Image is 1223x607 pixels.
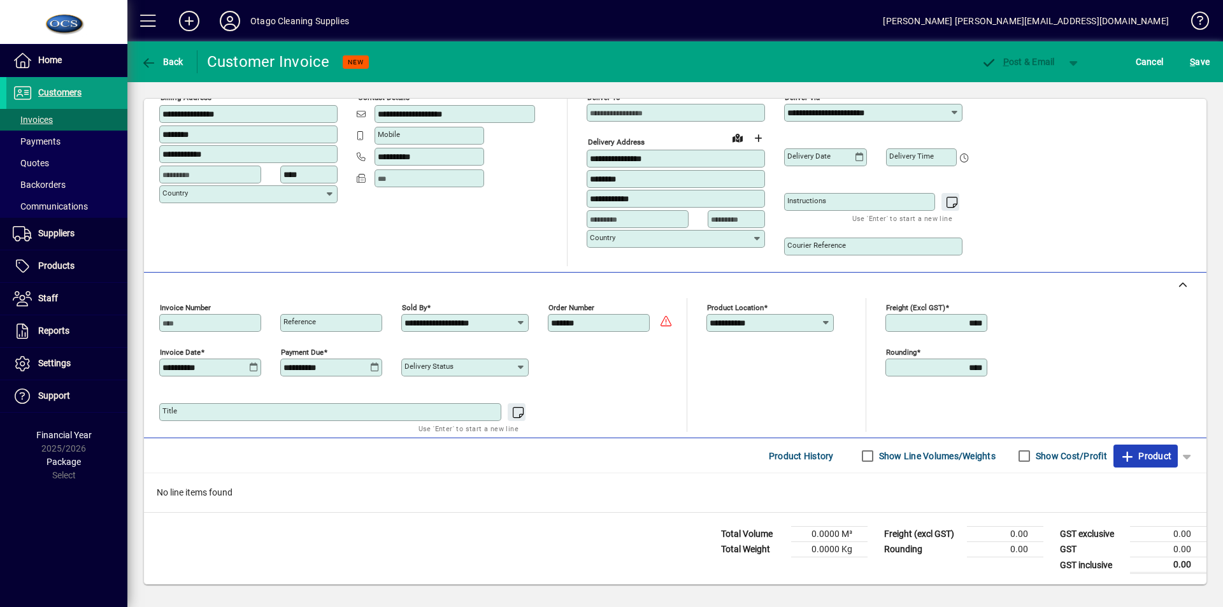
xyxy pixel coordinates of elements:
[320,83,341,104] button: Copy to Delivery address
[46,457,81,467] span: Package
[715,527,791,542] td: Total Volume
[975,50,1061,73] button: Post & Email
[6,250,127,282] a: Products
[210,10,250,32] button: Profile
[1113,445,1178,468] button: Product
[300,83,320,103] a: View on map
[38,261,75,271] span: Products
[707,303,764,312] mat-label: Product location
[6,45,127,76] a: Home
[886,303,945,312] mat-label: Freight (excl GST)
[590,233,615,242] mat-label: Country
[967,527,1043,542] td: 0.00
[876,450,996,462] label: Show Line Volumes/Weights
[1120,446,1171,466] span: Product
[727,127,748,148] a: View on map
[38,358,71,368] span: Settings
[878,527,967,542] td: Freight (excl GST)
[162,406,177,415] mat-label: Title
[981,57,1055,67] span: ost & Email
[13,115,53,125] span: Invoices
[1133,50,1167,73] button: Cancel
[889,152,934,161] mat-label: Delivery time
[162,189,188,197] mat-label: Country
[787,152,831,161] mat-label: Delivery date
[787,241,846,250] mat-label: Courier Reference
[281,348,324,357] mat-label: Payment due
[791,542,868,557] td: 0.0000 Kg
[748,128,768,148] button: Choose address
[787,196,826,205] mat-label: Instructions
[1003,57,1009,67] span: P
[38,293,58,303] span: Staff
[6,218,127,250] a: Suppliers
[1130,527,1206,542] td: 0.00
[883,11,1169,31] div: [PERSON_NAME] [PERSON_NAME][EMAIL_ADDRESS][DOMAIN_NAME]
[38,87,82,97] span: Customers
[348,58,364,66] span: NEW
[878,542,967,557] td: Rounding
[144,473,1206,512] div: No line items found
[1054,542,1130,557] td: GST
[38,390,70,401] span: Support
[6,109,127,131] a: Invoices
[141,57,183,67] span: Back
[6,131,127,152] a: Payments
[38,55,62,65] span: Home
[138,50,187,73] button: Back
[769,446,834,466] span: Product History
[38,228,75,238] span: Suppliers
[1130,557,1206,573] td: 0.00
[418,421,519,436] mat-hint: Use 'Enter' to start a new line
[38,325,69,336] span: Reports
[404,362,454,371] mat-label: Delivery status
[6,348,127,380] a: Settings
[852,211,952,225] mat-hint: Use 'Enter' to start a new line
[6,174,127,196] a: Backorders
[715,542,791,557] td: Total Weight
[127,50,197,73] app-page-header-button: Back
[169,10,210,32] button: Add
[1136,52,1164,72] span: Cancel
[402,303,427,312] mat-label: Sold by
[1190,57,1195,67] span: S
[36,430,92,440] span: Financial Year
[378,130,400,139] mat-label: Mobile
[1190,52,1210,72] span: ave
[6,283,127,315] a: Staff
[886,348,917,357] mat-label: Rounding
[1130,542,1206,557] td: 0.00
[6,315,127,347] a: Reports
[283,317,316,326] mat-label: Reference
[6,380,127,412] a: Support
[967,542,1043,557] td: 0.00
[160,303,211,312] mat-label: Invoice number
[1054,557,1130,573] td: GST inclusive
[13,158,49,168] span: Quotes
[764,445,839,468] button: Product History
[6,152,127,174] a: Quotes
[160,348,201,357] mat-label: Invoice date
[791,527,868,542] td: 0.0000 M³
[13,201,88,211] span: Communications
[207,52,330,72] div: Customer Invoice
[1054,527,1130,542] td: GST exclusive
[13,136,61,146] span: Payments
[548,303,594,312] mat-label: Order number
[1182,3,1207,44] a: Knowledge Base
[13,180,66,190] span: Backorders
[6,196,127,217] a: Communications
[1033,450,1107,462] label: Show Cost/Profit
[250,11,349,31] div: Otago Cleaning Supplies
[1187,50,1213,73] button: Save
